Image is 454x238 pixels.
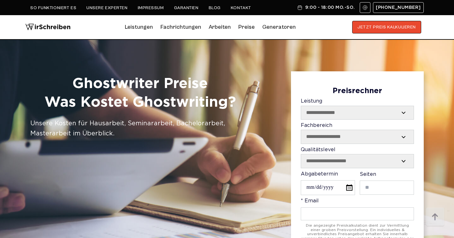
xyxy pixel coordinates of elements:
div: Preisrechner [301,87,414,96]
select: Leistung [301,106,414,119]
a: Garantien [174,5,199,10]
h1: Ghostwriter Preise Was Kostet Ghostwriting? [30,74,250,112]
a: Blog [209,5,221,10]
a: So funktioniert es [30,5,76,10]
input: * Email [301,207,414,220]
img: button top [426,208,445,227]
a: Generatoren [262,22,296,32]
span: 9:00 - 18:00 Mo.-So. [305,5,355,10]
label: Fachbereich [301,123,414,144]
a: [PHONE_NUMBER] [373,2,424,13]
label: * Email [301,198,414,220]
a: Arbeiten [209,22,231,32]
a: Kontakt [231,5,251,10]
img: Schedule [297,5,303,10]
select: Qualitätslevel [301,154,414,168]
img: logo wirschreiben [25,21,71,33]
input: Abgabetermin [301,180,355,195]
button: JETZT PREIS KALKULIEREN [352,21,421,33]
a: Impressum [138,5,164,10]
span: Seiten [360,172,376,177]
label: Qualitätslevel [301,147,414,168]
span: [PHONE_NUMBER] [376,5,421,10]
img: Email [363,5,368,10]
a: Leistungen [125,22,153,32]
a: Unsere Experten [86,5,127,10]
label: Abgabetermin [301,171,355,195]
a: Fachrichtungen [160,22,201,32]
select: Fachbereich [301,130,414,143]
label: Leistung [301,98,414,120]
a: Preise [238,24,255,30]
div: Unsere Kosten für Hausarbeit, Seminararbeit, Bachelorarbeit, Masterarbeit im Überblick. [30,118,250,139]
